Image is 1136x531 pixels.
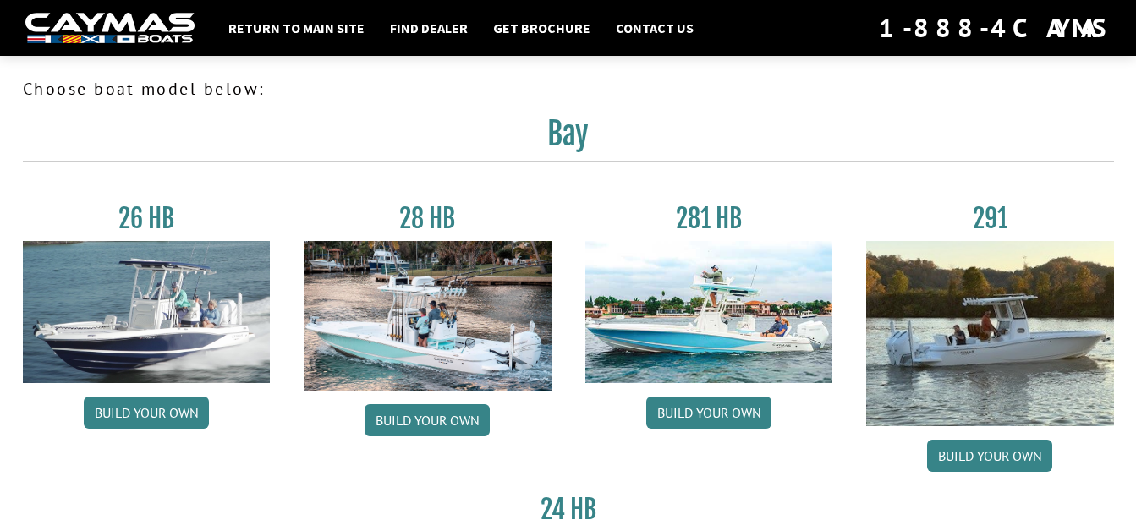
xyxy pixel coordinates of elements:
div: 1-888-4CAYMAS [879,9,1111,47]
a: Build your own [84,397,209,429]
h3: 26 HB [23,203,271,234]
img: 291_Thumbnail.jpg [866,241,1114,426]
a: Get Brochure [485,17,599,39]
a: Find Dealer [381,17,476,39]
a: Build your own [365,404,490,436]
a: Contact Us [607,17,702,39]
a: Return to main site [220,17,373,39]
img: 28-hb-twin.jpg [585,241,833,383]
a: Build your own [646,397,771,429]
h3: 281 HB [585,203,833,234]
p: Choose boat model below: [23,76,1114,101]
h3: 291 [866,203,1114,234]
h3: 28 HB [304,203,552,234]
img: 26_new_photo_resized.jpg [23,241,271,383]
h2: Bay [23,115,1114,162]
a: Build your own [927,440,1052,472]
img: 28_hb_thumbnail_for_caymas_connect.jpg [304,241,552,391]
img: white-logo-c9c8dbefe5ff5ceceb0f0178aa75bf4bb51f6bca0971e226c86eb53dfe498488.png [25,13,195,44]
h3: 24 HB [444,494,692,525]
